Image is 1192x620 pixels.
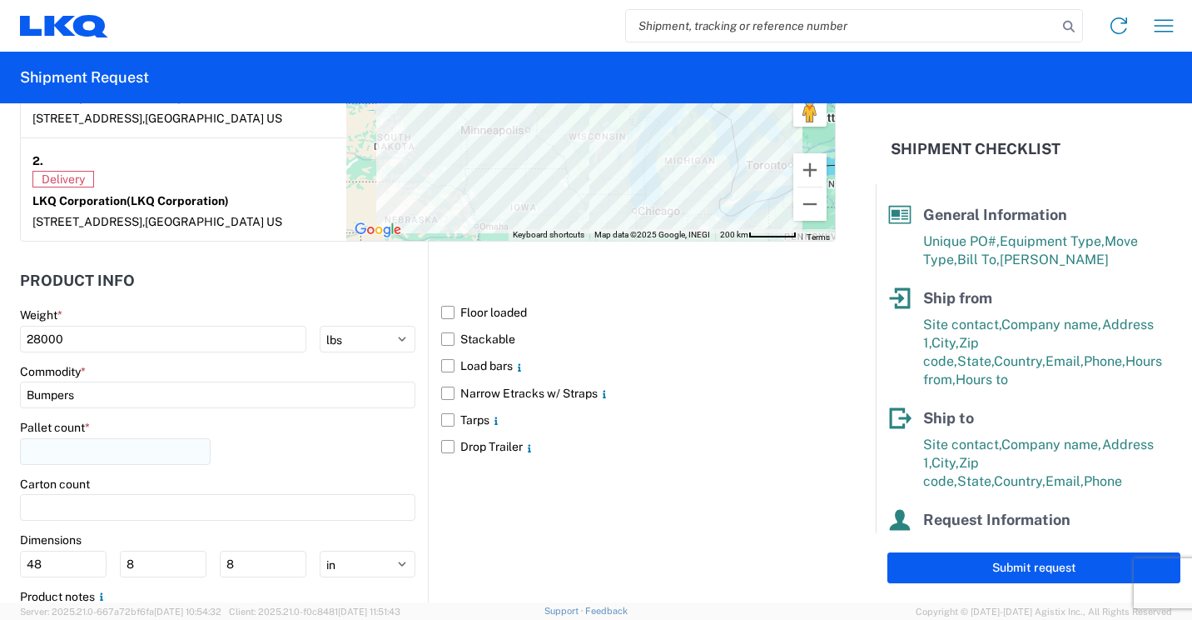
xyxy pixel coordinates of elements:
strong: LKQ Corporation [32,194,229,207]
span: City, [931,455,959,471]
span: Company name, [1001,317,1102,332]
span: Email, [1045,353,1084,369]
span: Email, [1045,473,1084,489]
a: Terms [807,232,830,242]
span: Copyright © [DATE]-[DATE] Agistix Inc., All Rights Reserved [916,604,1172,619]
input: L [20,551,107,577]
button: Zoom in [793,153,827,187]
label: Narrow Etracks w/ Straps [441,380,836,407]
span: [DATE] 10:54:32 [154,607,221,617]
img: Google [350,219,405,241]
span: Map data ©2025 Google, INEGI [594,230,710,239]
span: Country, [994,353,1045,369]
span: Phone, [1084,353,1125,369]
strong: 2. [32,150,43,171]
button: Map Scale: 200 km per 54 pixels [715,229,802,241]
span: State, [957,473,994,489]
span: [PERSON_NAME] [1000,252,1109,267]
label: Weight [20,307,62,322]
span: Phone [1084,473,1122,489]
button: Drag Pegman onto the map to open Street View [793,93,827,127]
button: Submit request [887,552,1180,583]
a: Feedback [585,606,628,616]
label: Pallet count [20,420,90,435]
label: Load bars [441,352,836,379]
a: Support [544,606,586,616]
span: Site contact, [923,437,1001,452]
input: W [120,551,206,577]
span: City, [931,335,959,351]
label: Tarps [441,407,836,433]
input: Shipment, tracking or reference number [626,10,1057,42]
span: [GEOGRAPHIC_DATA] US [145,215,282,228]
label: Product notes [20,589,108,604]
label: Dimensions [20,532,82,547]
span: Ship to [923,409,974,427]
label: Carton count [20,477,90,492]
span: Request Information [923,511,1070,528]
span: (LKQ Corporation) [127,194,229,207]
span: Equipment Type, [1000,233,1105,249]
span: Country, [994,473,1045,489]
h2: Shipment Request [20,67,149,87]
span: [STREET_ADDRESS], [32,112,145,125]
label: Commodity [20,364,86,379]
span: [DATE] 11:51:43 [338,607,400,617]
span: [STREET_ADDRESS], [32,215,145,228]
span: General Information [923,206,1067,223]
span: Client: 2025.21.0-f0c8481 [229,607,400,617]
label: Drop Trailer [441,433,836,460]
span: 200 km [720,230,748,239]
button: Keyboard shortcuts [513,229,584,241]
input: H [220,551,306,577]
button: Zoom out [793,187,827,221]
a: Open this area in Google Maps (opens a new window) [350,219,405,241]
span: Bill To, [957,252,1000,267]
label: Stackable [441,326,836,352]
span: Hours to [956,372,1008,387]
h2: Product Info [20,272,135,289]
span: Delivery [32,171,94,187]
span: Unique PO#, [923,233,1000,249]
span: Site contact, [923,317,1001,332]
span: Company name, [1001,437,1102,452]
h2: Shipment Checklist [891,139,1060,159]
label: Floor loaded [441,299,836,326]
span: [GEOGRAPHIC_DATA] US [145,112,282,125]
span: Ship from [923,289,992,307]
span: State, [957,353,994,369]
span: Server: 2025.21.0-667a72bf6fa [20,607,221,617]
